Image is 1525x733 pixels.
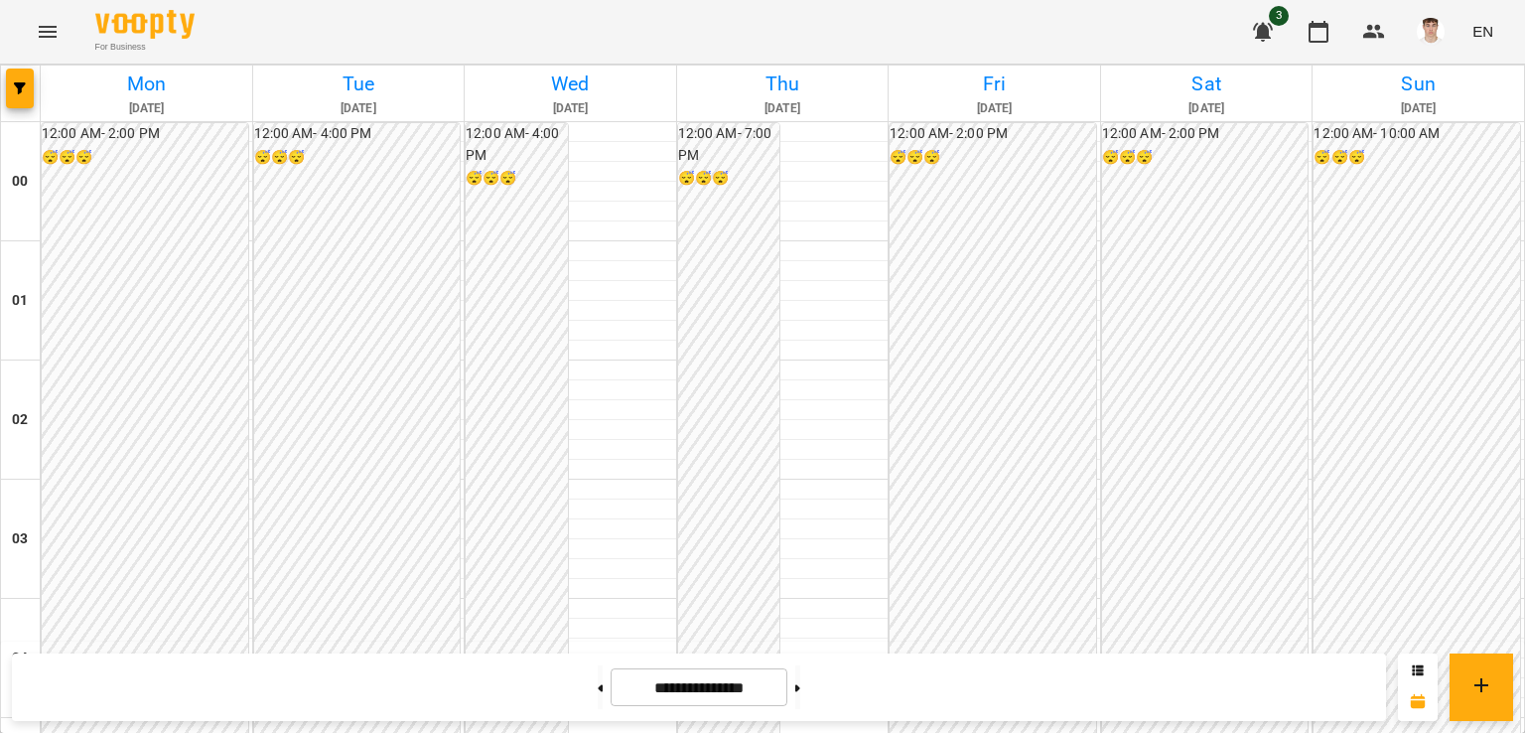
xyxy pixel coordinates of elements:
[1417,18,1445,46] img: 8fe045a9c59afd95b04cf3756caf59e6.jpg
[12,528,28,550] h6: 03
[1472,21,1493,42] span: EN
[466,123,568,166] h6: 12:00 AM - 4:00 PM
[256,69,462,99] h6: Tue
[24,8,71,56] button: Menu
[1314,147,1520,169] h6: 😴😴😴
[890,123,1096,145] h6: 12:00 AM - 2:00 PM
[892,69,1097,99] h6: Fri
[42,123,248,145] h6: 12:00 AM - 2:00 PM
[256,99,462,118] h6: [DATE]
[12,171,28,193] h6: 00
[466,168,568,190] h6: 😴😴😴
[1316,99,1521,118] h6: [DATE]
[1314,123,1520,145] h6: 12:00 AM - 10:00 AM
[680,99,886,118] h6: [DATE]
[1269,6,1289,26] span: 3
[44,99,249,118] h6: [DATE]
[468,69,673,99] h6: Wed
[12,409,28,431] h6: 02
[468,99,673,118] h6: [DATE]
[1104,99,1310,118] h6: [DATE]
[890,147,1096,169] h6: 😴😴😴
[1316,69,1521,99] h6: Sun
[44,69,249,99] h6: Mon
[42,147,248,169] h6: 😴😴😴
[1104,69,1310,99] h6: Sat
[95,41,195,54] span: For Business
[678,168,780,190] h6: 😴😴😴
[1102,147,1309,169] h6: 😴😴😴
[95,10,195,39] img: Voopty Logo
[12,290,28,312] h6: 01
[678,123,780,166] h6: 12:00 AM - 7:00 PM
[254,123,461,145] h6: 12:00 AM - 4:00 PM
[1464,13,1501,50] button: EN
[892,99,1097,118] h6: [DATE]
[1102,123,1309,145] h6: 12:00 AM - 2:00 PM
[254,147,461,169] h6: 😴😴😴
[680,69,886,99] h6: Thu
